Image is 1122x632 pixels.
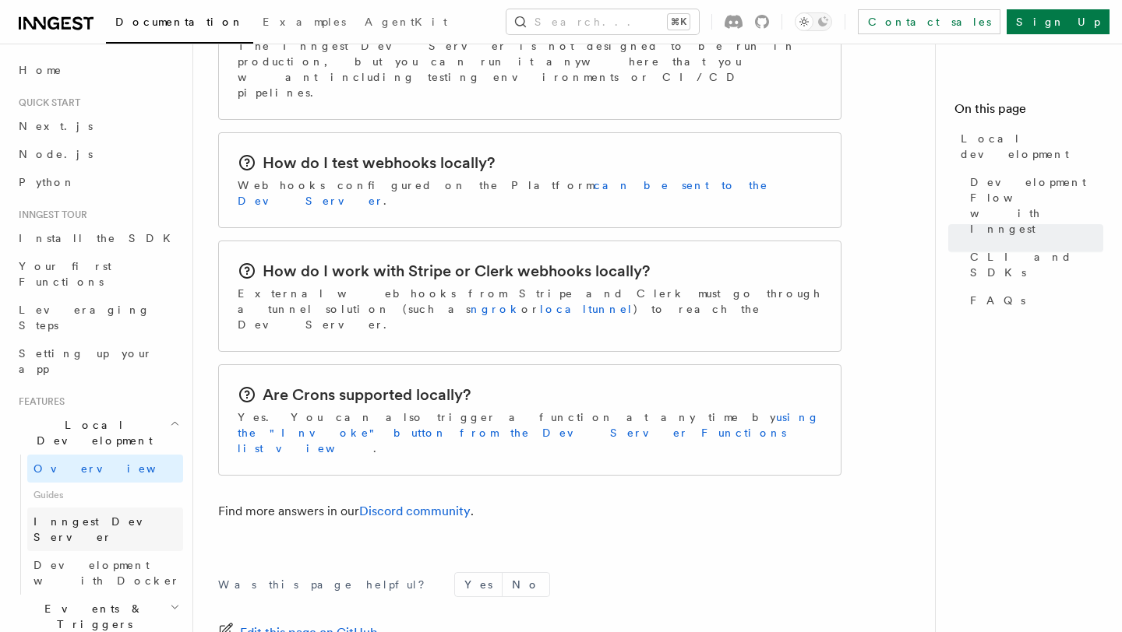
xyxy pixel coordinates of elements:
span: Setting up your app [19,347,153,375]
span: CLI and SDKs [970,249,1103,280]
button: Search...⌘K [506,9,699,34]
span: Local development [961,131,1103,162]
p: Find more answers in our . [218,500,841,522]
kbd: ⌘K [668,14,690,30]
a: localtunnel [540,303,633,315]
span: Home [19,62,62,78]
span: AgentKit [365,16,447,28]
a: Contact sales [858,9,1000,34]
a: Python [12,168,183,196]
a: Sign Up [1007,9,1110,34]
a: Inngest Dev Server [27,507,183,551]
button: Toggle dark mode [795,12,832,31]
span: Guides [27,483,183,507]
div: Local Development [12,455,183,595]
a: Development Flow with Inngest [964,168,1103,243]
a: CLI and SDKs [964,243,1103,286]
a: Home [12,56,183,84]
h4: On this page [954,100,1103,125]
span: Overview [34,462,194,475]
p: The Inngest Dev Server is not designed to be run in production, but you can run it anywhere that ... [238,38,822,100]
span: Documentation [115,16,244,28]
span: Install the SDK [19,232,180,244]
a: can be sent to the Dev Server [238,179,768,207]
span: Local Development [12,417,170,448]
span: Node.js [19,148,93,160]
h2: How do I test webhooks locally? [263,152,495,174]
a: Install the SDK [12,224,183,252]
button: Yes [455,573,502,596]
a: ngrok [471,303,521,315]
a: using the "Invoke" button from the Dev Server Functions list view [238,411,820,455]
span: Your first Functions [19,260,111,288]
span: Inngest Dev Server [34,515,167,543]
span: Development with Docker [34,559,180,587]
span: Examples [263,16,346,28]
a: FAQs [964,286,1103,314]
a: Examples [253,5,355,42]
button: No [503,573,549,596]
a: Setting up your app [12,339,183,383]
span: Inngest tour [12,209,87,221]
a: AgentKit [355,5,457,42]
a: Development with Docker [27,551,183,595]
a: Your first Functions [12,252,183,296]
p: External webhooks from Stripe and Clerk must go through a tunnel solution (such as or ) to reach ... [238,286,822,332]
p: Yes. You can also trigger a function at any time by . [238,409,822,456]
span: FAQs [970,293,1025,308]
span: Quick start [12,97,80,109]
a: Documentation [106,5,253,44]
span: Features [12,395,65,408]
p: Was this page helpful? [218,577,436,592]
span: Python [19,176,76,188]
span: Events & Triggers [12,601,170,632]
a: Next.js [12,112,183,140]
span: Development Flow with Inngest [970,174,1103,237]
span: Leveraging Steps [19,304,150,332]
button: Local Development [12,411,183,455]
p: Webhooks configured on the Platform . [238,177,822,209]
a: Overview [27,455,183,483]
a: Local development [954,125,1103,168]
a: Leveraging Steps [12,296,183,339]
h2: How do I work with Stripe or Clerk webhooks locally? [263,260,650,282]
a: Node.js [12,140,183,168]
a: Discord community [359,504,471,518]
h2: Are Crons supported locally? [263,384,471,406]
span: Next.js [19,120,93,132]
